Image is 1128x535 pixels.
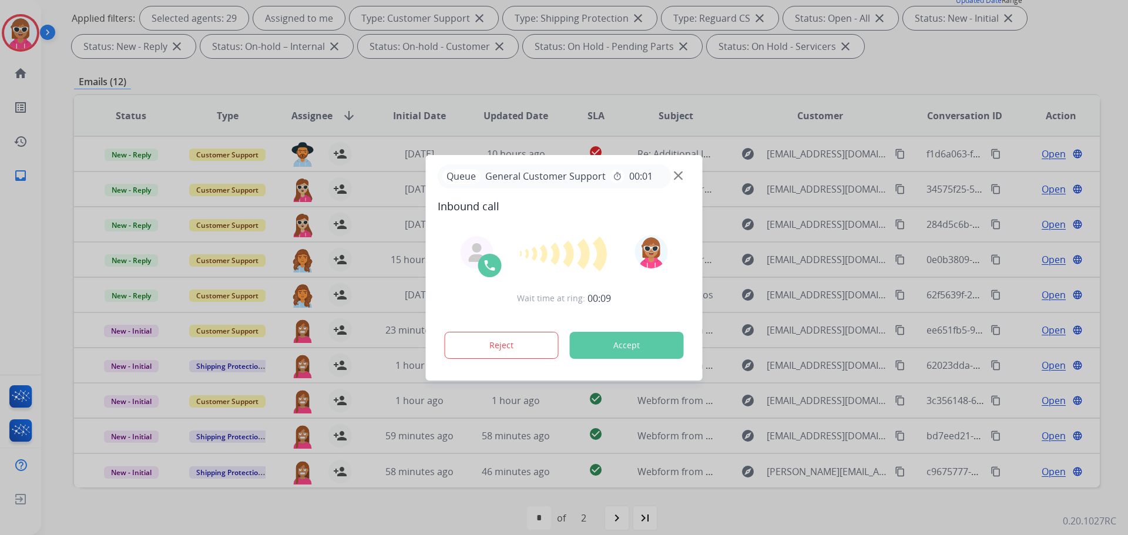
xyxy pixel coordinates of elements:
img: close-button [674,171,683,180]
button: Reject [445,332,559,359]
p: 0.20.1027RC [1063,514,1116,528]
span: General Customer Support [481,169,610,183]
p: Queue [442,169,481,184]
mat-icon: timer [613,171,622,181]
span: Wait time at ring: [517,292,585,304]
span: 00:09 [587,291,611,305]
span: Inbound call [438,198,691,214]
img: agent-avatar [468,243,486,262]
img: call-icon [483,258,497,272]
img: avatar [634,235,667,268]
button: Accept [570,332,684,359]
span: 00:01 [629,169,653,183]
